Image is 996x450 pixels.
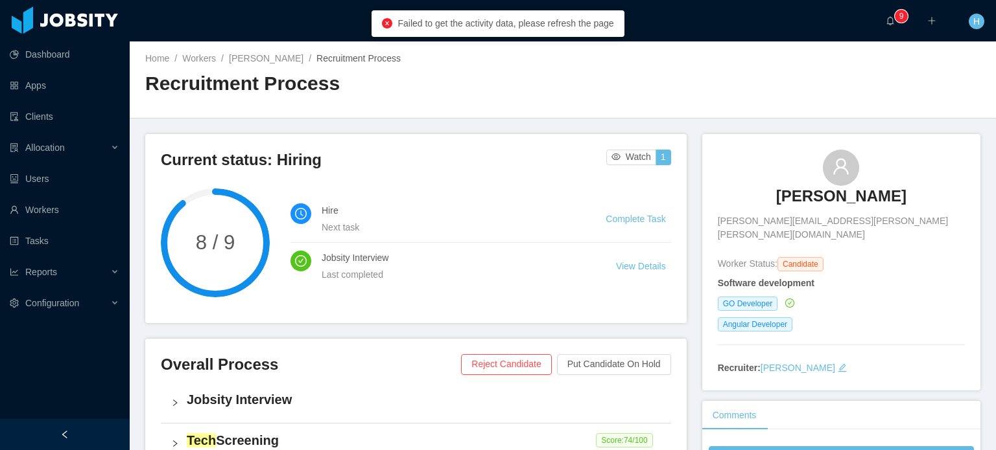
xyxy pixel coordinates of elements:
[838,363,847,372] i: icon: edit
[322,220,575,234] div: Next task
[161,383,671,423] div: icon: rightJobsity Interview
[229,53,303,63] a: [PERSON_NAME]
[10,73,119,98] a: icon: appstoreApps
[596,433,652,447] span: Score: 74 /100
[295,208,307,219] i: icon: clock-circle
[10,166,119,192] a: icon: robotUsers
[397,18,613,28] span: Failed to get the activity data, please refresh the page
[10,104,119,129] a: icon: auditClients
[322,203,575,218] h4: Hire
[171,440,179,447] i: icon: right
[10,41,119,67] a: icon: pie-chartDashboard
[25,267,57,277] span: Reports
[161,354,461,375] h3: Overall Process
[10,143,19,152] i: icon: solution
[557,354,671,375] button: Put Candidate On Hold
[461,354,551,375] button: Reject Candidate
[776,186,907,214] a: [PERSON_NAME]
[322,267,585,282] div: Last completed
[25,142,65,153] span: Allocation
[145,53,169,63] a: Home
[718,258,777,269] span: Worker Status:
[182,53,216,63] a: Workers
[702,401,767,430] div: Comments
[718,297,778,311] span: GO Developer
[718,317,792,332] span: Angular Developer
[161,150,606,170] h3: Current status: Hiring
[316,53,401,63] span: Recruitment Process
[187,431,661,449] h4: Screening
[927,16,936,25] i: icon: plus
[174,53,177,63] span: /
[899,10,904,23] p: 9
[221,53,224,63] span: /
[161,232,270,253] span: 8 / 9
[761,363,835,373] a: [PERSON_NAME]
[785,298,794,308] i: icon: check-circle
[832,157,850,175] i: icon: user
[10,228,119,254] a: icon: profileTasks
[309,53,311,63] span: /
[10,267,19,276] i: icon: line-chart
[718,214,965,242] span: [PERSON_NAME][EMAIL_ADDRESS][PERSON_NAME][PERSON_NAME][DOMAIN_NAME]
[606,214,665,224] a: Complete Task
[606,150,656,165] button: icon: eyeWatch
[171,399,179,407] i: icon: right
[783,298,794,308] a: icon: check-circle
[886,16,895,25] i: icon: bell
[10,197,119,223] a: icon: userWorkers
[776,186,907,207] h3: [PERSON_NAME]
[187,390,661,409] h4: Jobsity Interview
[145,71,563,97] h2: Recruitment Process
[973,14,980,29] span: H
[295,255,307,267] i: icon: check-circle
[718,363,761,373] strong: Recruiter:
[718,278,814,288] strong: Software development
[322,251,585,265] h4: Jobsity Interview
[895,10,908,23] sup: 9
[25,298,79,308] span: Configuration
[656,150,671,165] button: 1
[187,433,216,447] ah_el_jm_1757639839554: Tech
[616,261,666,271] a: View Details
[10,298,19,308] i: icon: setting
[382,18,392,28] i: icon: close-circle
[777,257,824,271] span: Candidate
